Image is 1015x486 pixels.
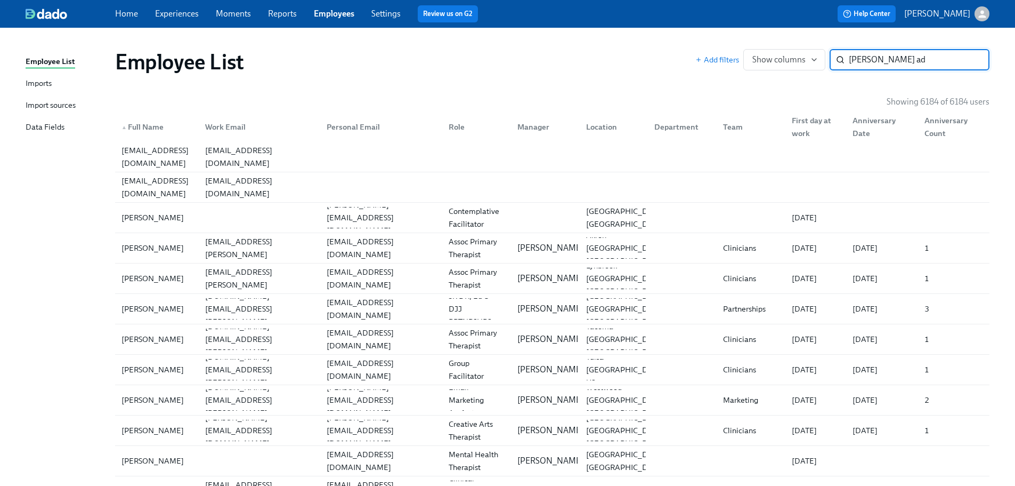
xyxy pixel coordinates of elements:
[201,307,319,371] div: [PERSON_NAME][DOMAIN_NAME][EMAIL_ADDRESS][PERSON_NAME][DOMAIN_NAME]
[517,333,583,345] p: [PERSON_NAME]
[582,350,669,389] div: Tulsa [GEOGRAPHIC_DATA] US
[444,205,509,230] div: Contemplative Facilitator
[582,259,669,298] div: Lynbrook [GEOGRAPHIC_DATA] [GEOGRAPHIC_DATA]
[848,114,915,140] div: Anniversary Date
[115,203,989,233] div: [PERSON_NAME][PERSON_NAME][EMAIL_ADDRESS][DOMAIN_NAME]Contemplative Facilitator[GEOGRAPHIC_DATA],...
[440,116,509,138] div: Role
[26,99,107,113] a: Import sources
[371,9,401,19] a: Settings
[201,277,319,341] div: [PERSON_NAME][DOMAIN_NAME][EMAIL_ADDRESS][PERSON_NAME][DOMAIN_NAME]
[695,54,739,65] button: Add filters
[117,424,197,437] div: [PERSON_NAME]
[115,294,989,324] a: [PERSON_NAME][PERSON_NAME][DOMAIN_NAME][EMAIL_ADDRESS][PERSON_NAME][DOMAIN_NAME][EMAIL_ADDRESS][D...
[916,116,987,138] div: Anniversary Count
[787,114,844,140] div: First day at work
[787,394,844,407] div: [DATE]
[117,272,197,285] div: [PERSON_NAME]
[26,55,75,69] div: Employee List
[848,363,915,376] div: [DATE]
[115,324,989,354] div: [PERSON_NAME][PERSON_NAME][DOMAIN_NAME][EMAIL_ADDRESS][PERSON_NAME][DOMAIN_NAME][EMAIL_ADDRESS][D...
[121,125,127,130] span: ▲
[322,326,440,352] div: [EMAIL_ADDRESS][DOMAIN_NAME]
[115,446,989,476] a: [PERSON_NAME][EMAIL_ADDRESS][DOMAIN_NAME]Licensed Mental Health Therapist ([US_STATE])[PERSON_NAM...
[787,272,844,285] div: [DATE]
[714,116,783,138] div: Team
[904,8,970,20] p: [PERSON_NAME]
[444,290,509,328] div: SR DR, Ed & DJJ PRTNRSHPS
[115,142,989,172] a: [EMAIL_ADDRESS][DOMAIN_NAME][EMAIL_ADDRESS][DOMAIN_NAME]
[444,326,509,352] div: Assoc Primary Therapist
[787,363,844,376] div: [DATE]
[582,205,671,230] div: [GEOGRAPHIC_DATA], [GEOGRAPHIC_DATA]
[719,424,783,437] div: Clinicians
[117,363,197,376] div: [PERSON_NAME]
[117,455,197,467] div: [PERSON_NAME]
[920,394,987,407] div: 2
[117,174,197,200] div: [EMAIL_ADDRESS][DOMAIN_NAME]
[444,266,509,291] div: Assoc Primary Therapist
[582,229,669,267] div: Akron [GEOGRAPHIC_DATA] [GEOGRAPHIC_DATA]
[444,121,509,133] div: Role
[517,394,583,406] p: [PERSON_NAME]
[582,448,671,474] div: [GEOGRAPHIC_DATA], [GEOGRAPHIC_DATA]
[848,424,915,437] div: [DATE]
[582,290,669,328] div: [GEOGRAPHIC_DATA] [GEOGRAPHIC_DATA] [GEOGRAPHIC_DATA]
[517,425,583,436] p: [PERSON_NAME]
[26,77,107,91] a: Imports
[517,303,583,315] p: [PERSON_NAME]
[787,242,844,254] div: [DATE]
[268,9,297,19] a: Reports
[201,338,319,402] div: [PERSON_NAME][DOMAIN_NAME][EMAIL_ADDRESS][PERSON_NAME][DOMAIN_NAME]
[509,116,578,138] div: Manager
[719,363,783,376] div: Clinicians
[117,116,197,138] div: ▲Full Name
[849,49,989,70] input: Search by name
[115,203,989,233] a: [PERSON_NAME][PERSON_NAME][EMAIL_ADDRESS][DOMAIN_NAME]Contemplative Facilitator[GEOGRAPHIC_DATA],...
[26,77,52,91] div: Imports
[322,235,440,261] div: [EMAIL_ADDRESS][DOMAIN_NAME]
[787,302,844,315] div: [DATE]
[216,9,251,19] a: Moments
[517,364,583,376] p: [PERSON_NAME]
[322,296,440,322] div: [EMAIL_ADDRESS][DOMAIN_NAME]
[117,394,197,407] div: [PERSON_NAME]
[904,6,989,21] button: [PERSON_NAME]
[787,333,844,346] div: [DATE]
[719,272,783,285] div: Clinicians
[201,121,319,133] div: Work Email
[843,9,890,19] span: Help Center
[117,211,197,224] div: [PERSON_NAME]
[517,273,583,284] p: [PERSON_NAME]
[115,172,989,203] a: [EMAIL_ADDRESS][DOMAIN_NAME][EMAIL_ADDRESS][DOMAIN_NAME]
[848,272,915,285] div: [DATE]
[115,233,989,264] a: [PERSON_NAME][PERSON_NAME][EMAIL_ADDRESS][PERSON_NAME][DOMAIN_NAME][EMAIL_ADDRESS][DOMAIN_NAME]As...
[201,368,319,432] div: [PERSON_NAME][DOMAIN_NAME][EMAIL_ADDRESS][PERSON_NAME][DOMAIN_NAME]
[787,211,844,224] div: [DATE]
[117,333,197,346] div: [PERSON_NAME]
[115,446,989,476] div: [PERSON_NAME][EMAIL_ADDRESS][DOMAIN_NAME]Licensed Mental Health Therapist ([US_STATE])[PERSON_NAM...
[517,455,583,467] p: [PERSON_NAME]
[920,242,987,254] div: 1
[26,121,107,134] a: Data Fields
[155,9,199,19] a: Experiences
[838,5,896,22] button: Help Center
[115,264,989,293] div: [PERSON_NAME][PERSON_NAME][EMAIL_ADDRESS][PERSON_NAME][DOMAIN_NAME][EMAIL_ADDRESS][DOMAIN_NAME]As...
[848,302,915,315] div: [DATE]
[115,172,989,202] div: [EMAIL_ADDRESS][DOMAIN_NAME][EMAIL_ADDRESS][DOMAIN_NAME]
[582,411,669,450] div: [GEOGRAPHIC_DATA] [GEOGRAPHIC_DATA] [GEOGRAPHIC_DATA]
[848,394,915,407] div: [DATE]
[650,121,714,133] div: Department
[752,54,816,65] span: Show columns
[26,99,76,113] div: Import sources
[115,49,244,75] h1: Employee List
[920,114,987,140] div: Anniversary Count
[115,385,989,416] a: [PERSON_NAME][PERSON_NAME][DOMAIN_NAME][EMAIL_ADDRESS][PERSON_NAME][DOMAIN_NAME][PERSON_NAME][EMA...
[719,302,783,315] div: Partnerships
[920,302,987,315] div: 3
[318,116,440,138] div: Personal Email
[322,381,440,419] div: [PERSON_NAME][EMAIL_ADDRESS][DOMAIN_NAME]
[719,121,783,133] div: Team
